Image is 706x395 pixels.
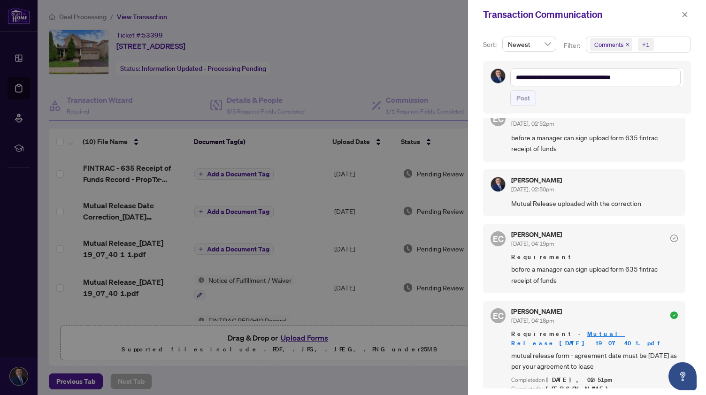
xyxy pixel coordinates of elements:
[511,252,678,262] span: Requirement
[668,362,697,390] button: Open asap
[511,376,678,385] div: Completed on
[510,90,536,106] button: Post
[511,308,562,315] h5: [PERSON_NAME]
[511,186,554,193] span: [DATE], 02:50pm
[564,40,582,51] p: Filter:
[546,385,613,393] span: [PERSON_NAME]
[511,177,562,183] h5: [PERSON_NAME]
[511,240,554,247] span: [DATE], 04:19pm
[508,37,551,51] span: Newest
[625,42,630,47] span: close
[642,40,650,49] div: +1
[491,177,505,191] img: Profile Icon
[511,350,678,372] span: mutual release form - agreement date must be [DATE] as per your agreement to lease
[670,235,678,242] span: check-circle
[511,231,562,238] h5: [PERSON_NAME]
[511,329,678,348] span: Requirement -
[491,69,505,83] img: Profile Icon
[483,39,499,50] p: Sort:
[511,317,554,324] span: [DATE], 04:18pm
[670,311,678,319] span: check-circle
[493,112,504,125] span: EC
[594,40,623,49] span: Comments
[546,376,614,384] span: [DATE], 02:51pm
[511,120,554,127] span: [DATE], 02:52pm
[493,232,504,245] span: EC
[511,264,678,286] span: before a manager can sign upload form 635 fintrac receipt of funds
[511,385,678,394] div: Completed by
[511,198,678,209] span: Mutual Release uploaded with the correction
[590,38,632,51] span: Comments
[493,309,504,322] span: EC
[483,8,679,22] div: Transaction Communication
[511,132,678,154] span: before a manager can sign upload form 635 fintrac receipt of funds
[682,11,688,18] span: close
[511,330,665,347] a: Mutual Release_[DATE] 19_07_40 1.pdf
